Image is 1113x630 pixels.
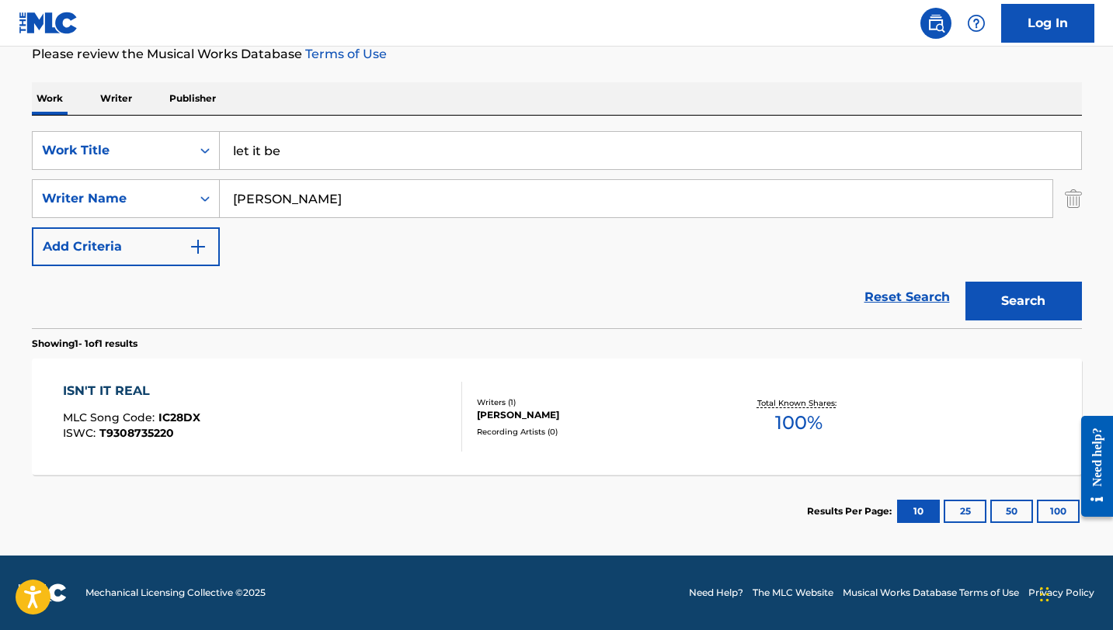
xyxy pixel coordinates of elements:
[1037,500,1080,523] button: 100
[843,586,1019,600] a: Musical Works Database Terms of Use
[897,500,940,523] button: 10
[927,14,945,33] img: search
[19,583,67,602] img: logo
[32,131,1082,328] form: Search Form
[63,426,99,440] span: ISWC :
[32,337,137,351] p: Showing 1 - 1 of 1 results
[1035,556,1113,630] iframe: Chat Widget
[158,410,200,424] span: IC28DX
[961,8,992,39] div: Help
[32,358,1082,475] a: ISN'T IT REALMLC Song Code:IC28DXISWC:T9308735220Writers (1)[PERSON_NAME]Recording Artists (0)Tot...
[32,45,1082,64] p: Please review the Musical Works Database
[477,408,711,422] div: [PERSON_NAME]
[990,500,1033,523] button: 50
[1070,403,1113,528] iframe: Resource Center
[775,409,823,437] span: 100 %
[63,410,158,424] span: MLC Song Code :
[32,227,220,266] button: Add Criteria
[477,396,711,408] div: Writers ( 1 )
[857,280,958,314] a: Reset Search
[63,382,200,400] div: ISN'T IT REAL
[689,586,743,600] a: Need Help?
[477,426,711,438] div: Recording Artists ( 0 )
[189,237,207,256] img: 9d2ae6d4665cec9f34b9.svg
[920,8,951,39] a: Public Search
[99,426,174,440] span: T9308735220
[1028,586,1094,600] a: Privacy Policy
[757,397,840,409] p: Total Known Shares:
[944,500,986,523] button: 25
[96,82,137,115] p: Writer
[19,12,78,34] img: MLC Logo
[85,586,266,600] span: Mechanical Licensing Collective © 2025
[42,141,182,160] div: Work Title
[807,504,896,518] p: Results Per Page:
[42,189,182,208] div: Writer Name
[1040,571,1049,618] div: Drag
[965,282,1082,320] button: Search
[302,47,387,61] a: Terms of Use
[1001,4,1094,43] a: Log In
[753,586,833,600] a: The MLC Website
[32,82,68,115] p: Work
[967,14,986,33] img: help
[1065,179,1082,218] img: Delete Criterion
[165,82,221,115] p: Publisher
